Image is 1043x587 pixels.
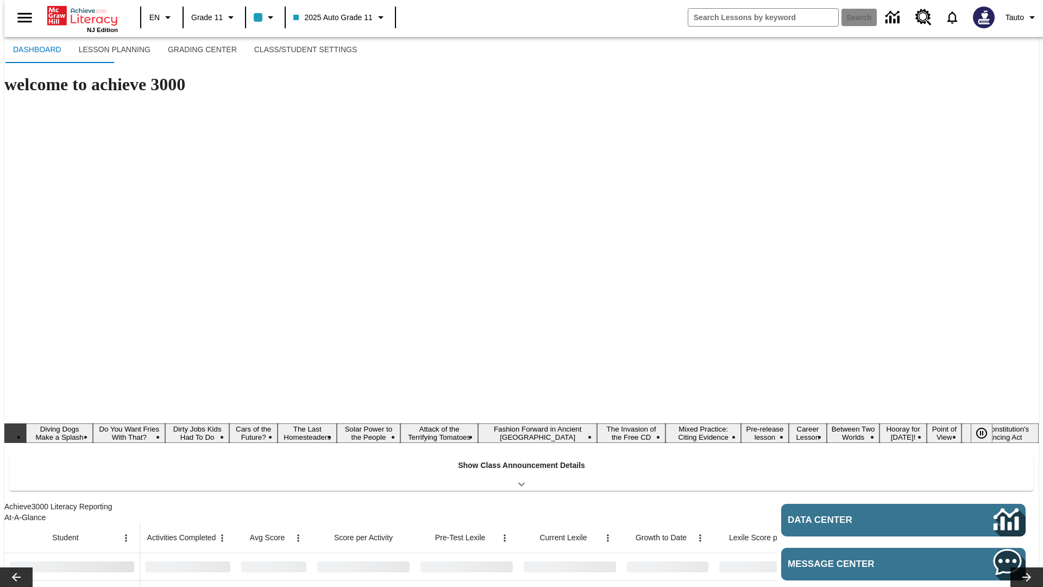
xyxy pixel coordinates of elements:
[140,553,236,580] div: No Data,
[4,37,70,63] button: Dashboard
[4,502,777,523] span: Achieve3000 Literacy Reporting
[636,532,687,544] span: Growth to Date
[788,559,935,570] span: Message Center
[191,12,223,23] span: Grade 11
[144,8,179,27] button: Language: EN, Select a language
[229,423,278,443] button: Slide 4 Cars of the Future?
[1001,8,1043,27] button: Profile/Settings
[278,423,336,443] button: Slide 5 The Last Homesteaders
[458,460,585,471] p: Show Class Announcement Details
[47,5,118,27] a: Home
[214,530,230,546] button: Open Menu
[518,553,621,580] div: No Data,
[741,423,788,443] button: Slide 11 Pre-release lesson
[4,37,1039,63] div: SubNavbar
[781,504,1026,536] a: Data Center
[966,3,1001,32] button: Select a new avatar
[4,74,1039,95] h1: welcome to achieve 3000
[159,37,246,63] button: Grading Center
[168,45,237,55] span: Grading Center
[539,532,587,544] span: Current Lexile
[938,3,966,32] a: Notifications
[149,12,160,23] span: EN
[971,423,992,443] button: Pause
[249,8,281,27] button: Class color is light blue. Change class color
[688,9,838,26] input: search field
[26,423,93,443] button: Slide 1 Diving Dogs Make a Splash
[827,423,879,443] button: Slide 13 Between Two Worlds
[290,530,306,546] button: Open Menu
[692,530,708,546] button: Open Menu
[597,423,665,443] button: Slide 9 The Invasion of the Free CD
[4,512,777,523] div: At-A-Glance
[973,7,995,28] img: Avatar
[971,423,1003,443] div: Pause
[909,3,938,32] a: Resource Center, Will open in new tab
[13,45,61,55] span: Dashboard
[788,515,931,526] span: Data Center
[236,553,312,580] div: No Data,
[87,27,118,33] span: NJ Edition
[781,548,1026,580] a: Message Center
[334,532,393,544] span: Score per Activity
[187,8,242,27] button: Grade: Grade 11, Select a grade
[435,532,486,544] span: Pre-Test Lexile
[47,4,118,33] div: Home
[879,423,927,443] button: Slide 14 Hooray for Constitution Day!
[93,423,165,443] button: Slide 2 Do You Want Fries With That?
[147,532,216,544] span: Activities Completed
[165,423,229,443] button: Slide 3 Dirty Jobs Kids Had To Do
[400,423,478,443] button: Slide 7 Attack of the Terrifying Tomatoes
[254,45,357,55] span: Class/Student Settings
[9,2,41,34] button: Open side menu
[789,423,827,443] button: Slide 12 Career Lesson
[293,12,372,23] span: 2025 Auto Grade 11
[927,423,962,443] button: Slide 15 Point of View
[665,423,741,443] button: Slide 10 Mixed Practice: Citing Evidence
[10,453,1033,491] div: Show Class Announcement Details
[246,37,366,63] button: Class/Student Settings
[79,45,150,55] span: Lesson Planning
[478,423,597,443] button: Slide 8 Fashion Forward in Ancient Rome
[118,530,134,546] button: Open Menu
[729,532,807,544] span: Lexile Score per Month
[879,3,909,33] a: Data Center
[289,8,391,27] button: Class: 2025 Auto Grade 11, Select your class
[1010,567,1043,587] button: Lesson carousel, Next
[70,37,159,63] button: Lesson Planning
[962,423,1039,443] button: Slide 16 The Constitution's Balancing Act
[497,530,513,546] button: Open Menu
[600,530,616,546] button: Open Menu
[337,423,400,443] button: Slide 6 Solar Power to the People
[4,37,366,63] div: SubNavbar
[52,532,78,544] span: Student
[1006,12,1024,23] span: Tauto
[250,532,285,544] span: Avg Score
